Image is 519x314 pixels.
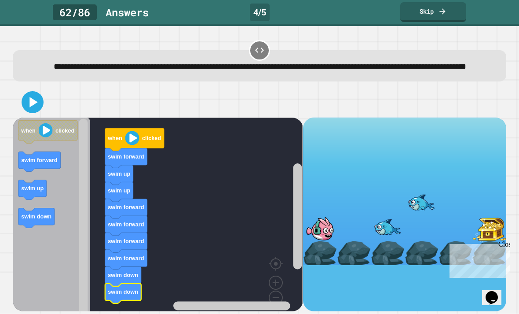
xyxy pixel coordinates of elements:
text: swim forward [22,157,58,163]
text: swim down [108,272,139,278]
text: swim down [22,213,52,220]
text: swim down [108,288,139,295]
div: 4 / 5 [250,4,270,21]
text: swim up [22,185,44,192]
text: swim forward [108,255,144,261]
text: when [108,135,123,141]
text: clicked [142,135,161,141]
text: swim forward [108,238,144,244]
div: Blockly Workspace [13,118,303,311]
text: swim forward [108,153,144,160]
div: Chat with us now!Close [4,4,61,56]
text: swim up [108,170,131,177]
text: swim up [108,187,131,194]
text: swim forward [108,221,144,228]
iframe: chat widget [482,279,510,305]
div: 62 / 86 [53,4,97,20]
iframe: chat widget [446,240,510,278]
text: clicked [55,127,74,133]
text: swim forward [108,204,144,211]
text: when [21,127,36,133]
div: Answer s [106,4,149,20]
a: Skip [400,2,466,22]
